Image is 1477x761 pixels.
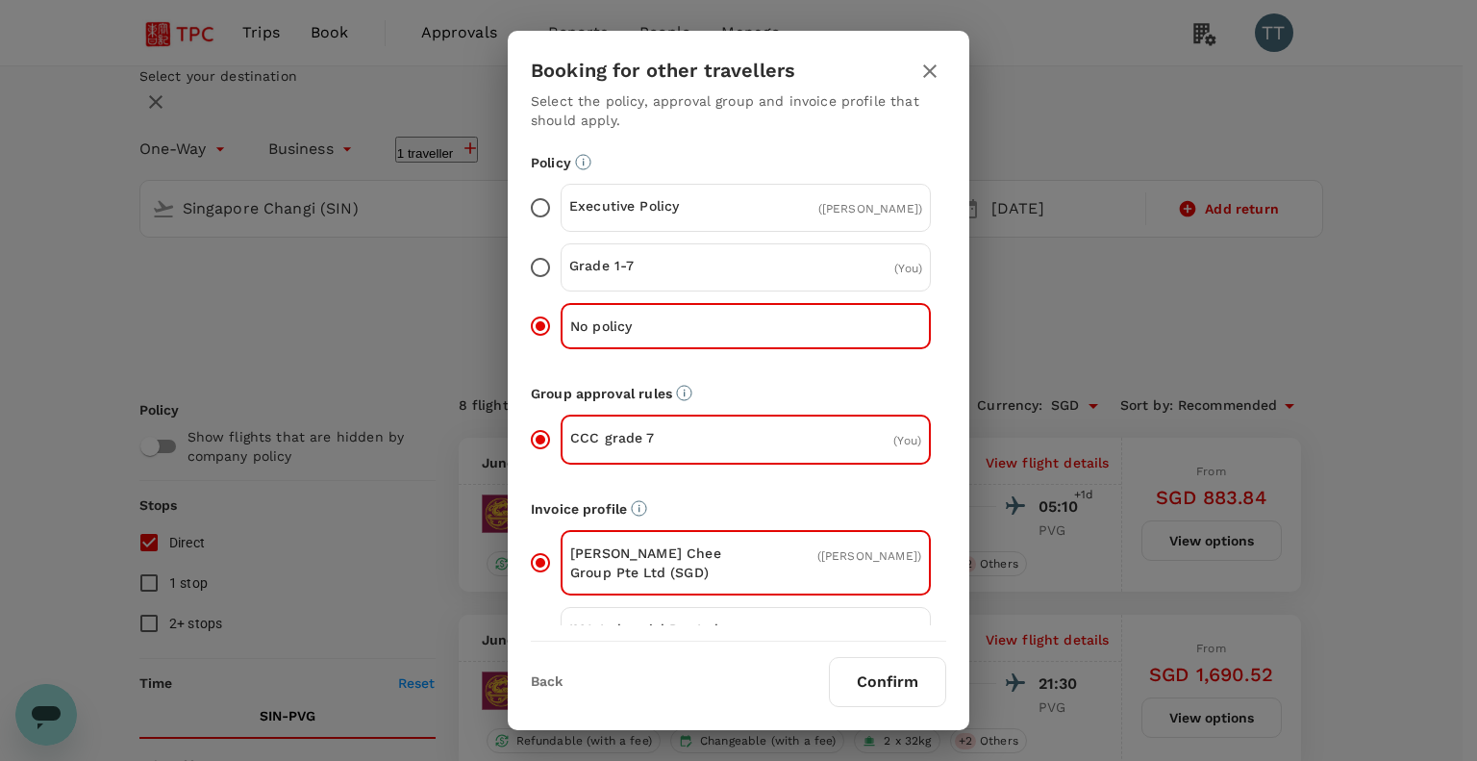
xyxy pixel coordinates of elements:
[569,196,746,216] p: Executive Policy
[894,262,922,275] span: ( You )
[569,256,746,275] p: Grade 1-7
[531,91,946,130] p: Select the policy, approval group and invoice profile that should apply.
[531,384,946,403] p: Group approval rules
[829,657,946,707] button: Confirm
[818,202,922,216] span: ( [PERSON_NAME] )
[631,500,647,517] svg: The payment currency and company information are based on the selected invoice profile.
[893,434,921,447] span: ( You )
[676,385,692,401] svg: Default approvers or custom approval rules (if available) are based on the user group.
[569,620,746,658] p: IMC Industrial Pte Ltd (SGD)
[531,674,563,690] button: Back
[570,428,746,447] p: CCC grade 7
[575,154,591,170] svg: Booking restrictions are based on the selected travel policy.
[817,549,921,563] span: ( [PERSON_NAME] )
[531,499,946,519] p: Invoice profile
[570,317,746,336] p: No policy
[531,60,795,82] h3: Booking for other travellers
[570,544,746,582] p: [PERSON_NAME] Chee Group Pte Ltd (SGD)
[531,153,946,172] p: Policy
